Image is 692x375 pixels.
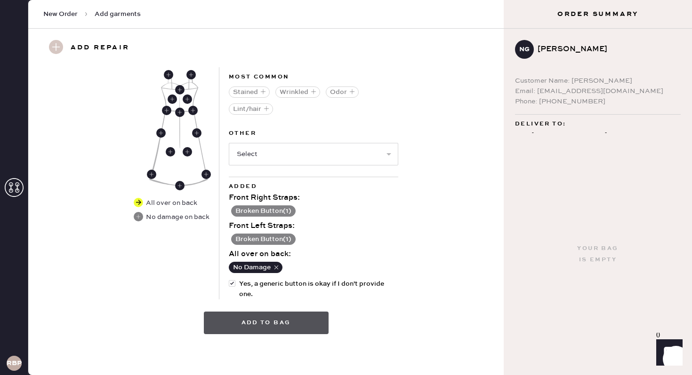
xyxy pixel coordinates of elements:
[577,243,618,266] div: Your bag is empty
[229,262,282,273] button: No Damage
[504,9,692,19] h3: Order Summary
[519,46,530,53] h3: NG
[647,333,688,373] iframe: Front Chat
[229,249,398,260] div: All over on back :
[229,192,398,203] div: Front Right Straps :
[71,40,129,56] h3: Add repair
[175,108,185,117] div: Back Center Waistband
[229,128,398,139] label: Other
[326,86,359,98] button: Odor
[43,9,78,19] span: New Order
[275,86,320,98] button: Wrinkled
[147,170,156,179] div: Back Left Side Seam
[166,147,175,156] div: Back Left Skirt Body
[229,71,398,83] div: Most common
[188,106,198,115] div: Back Right Waistband
[229,103,273,115] button: Lint/hair
[538,44,673,55] div: [PERSON_NAME]
[204,312,329,334] button: Add to bag
[515,96,681,107] div: Phone: [PHONE_NUMBER]
[149,72,209,186] img: Garment image
[229,181,398,192] div: Added
[168,94,177,104] div: Back Left Body
[231,205,296,217] button: Broken Button(1)
[229,86,270,98] button: Stained
[146,212,209,222] div: No damage on back
[515,86,681,96] div: Email: [EMAIL_ADDRESS][DOMAIN_NAME]
[239,279,398,299] span: Yes, a generic button is okay if I don't provide one.
[7,360,22,367] h3: RBPA
[146,198,197,208] div: All over on back
[95,9,141,19] span: Add garments
[186,70,196,79] div: Back Right Straps
[134,212,209,222] div: No damage on back
[229,220,398,232] div: Front Left Straps :
[201,170,211,179] div: Back Right Side Seam
[164,70,173,79] div: Back Left Straps
[192,128,201,138] div: Back Right Side Seam
[515,118,566,130] span: Deliver to:
[183,94,192,104] div: Back Right Body
[156,128,166,138] div: Back Left Side Seam
[515,130,681,153] div: 1607 [GEOGRAPHIC_DATA] [GEOGRAPHIC_DATA] , CA 94621
[231,234,296,245] button: Broken Button(1)
[134,198,198,208] div: All over on back
[515,76,681,86] div: Customer Name: [PERSON_NAME]
[175,85,185,94] div: Back Center Neckline
[175,181,185,190] div: Back Center Hem
[183,147,192,156] div: Back Right Skirt Body
[162,106,171,115] div: Back Left Waistband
